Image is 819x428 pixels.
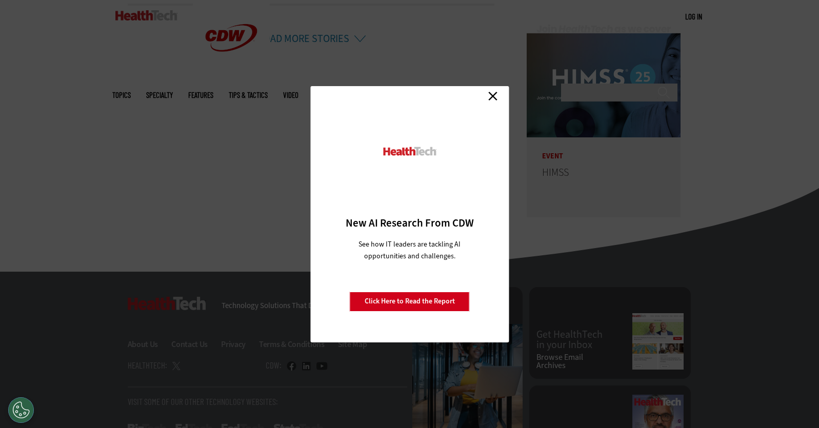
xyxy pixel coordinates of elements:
button: Open Preferences [8,397,34,423]
h3: New AI Research From CDW [328,216,491,230]
div: Cookies Settings [8,397,34,423]
img: HealthTech_0.png [382,146,437,157]
a: Click Here to Read the Report [350,292,470,311]
a: Close [485,89,501,104]
p: See how IT leaders are tackling AI opportunities and challenges. [346,238,473,262]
